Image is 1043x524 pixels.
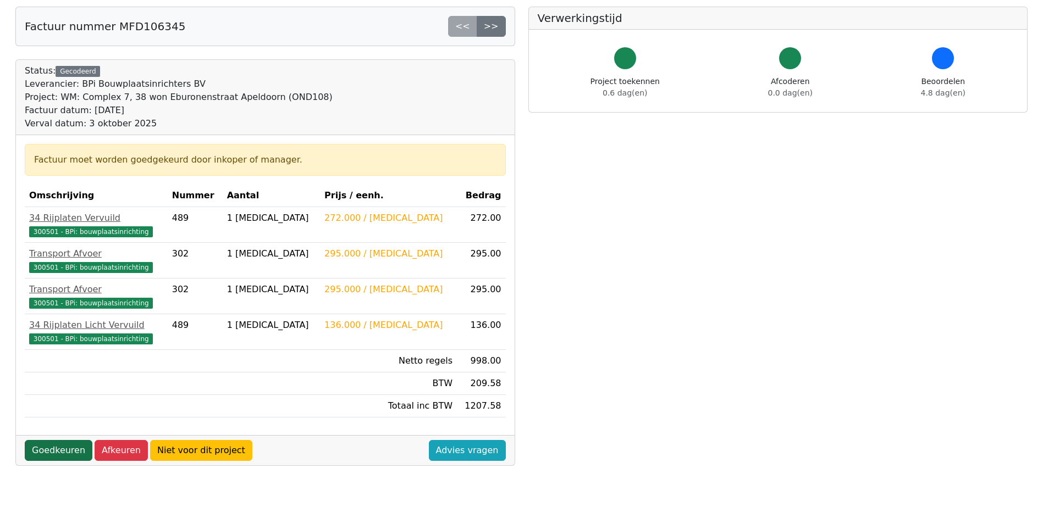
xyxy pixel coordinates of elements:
a: 34 Rijplaten Licht Vervuild300501 - BPi: bouwplaatsinrichting [29,319,163,345]
a: >> [477,16,506,37]
th: Prijs / eenh. [320,185,457,207]
td: BTW [320,372,457,395]
td: 209.58 [457,372,505,395]
div: 1 [MEDICAL_DATA] [227,211,316,225]
div: Project: WM: Complex 7, 38 won Eburonenstraat Apeldoorn (OND108) [25,91,333,104]
div: 34 Rijplaten Licht Vervuild [29,319,163,332]
td: 489 [168,314,223,350]
span: 300501 - BPi: bouwplaatsinrichting [29,262,153,273]
th: Bedrag [457,185,505,207]
a: Transport Afvoer300501 - BPi: bouwplaatsinrichting [29,283,163,309]
div: 295.000 / [MEDICAL_DATA] [324,283,452,296]
td: 295.00 [457,278,505,314]
a: Transport Afvoer300501 - BPi: bouwplaatsinrichting [29,247,163,274]
div: Beoordelen [921,76,965,99]
span: 300501 - BPi: bouwplaatsinrichting [29,226,153,237]
div: 1 [MEDICAL_DATA] [227,319,316,332]
span: 0.0 dag(en) [768,88,813,97]
td: 272.00 [457,207,505,243]
td: 1207.58 [457,395,505,417]
div: Afcoderen [768,76,813,99]
div: Project toekennen [591,76,660,99]
td: 998.00 [457,350,505,372]
th: Omschrijving [25,185,168,207]
div: Factuur datum: [DATE] [25,104,333,117]
td: Netto regels [320,350,457,372]
div: Transport Afvoer [29,283,163,296]
div: Status: [25,64,333,130]
div: 1 [MEDICAL_DATA] [227,283,316,296]
span: 0.6 dag(en) [603,88,647,97]
div: 295.000 / [MEDICAL_DATA] [324,247,452,260]
a: Afkeuren [95,440,148,461]
td: 302 [168,243,223,278]
a: Niet voor dit project [150,440,252,461]
th: Nummer [168,185,223,207]
h5: Factuur nummer MFD106345 [25,20,185,33]
h5: Verwerkingstijd [538,12,1019,25]
td: 295.00 [457,243,505,278]
div: Transport Afvoer [29,247,163,260]
div: Factuur moet worden goedgekeurd door inkoper of manager. [34,153,496,166]
div: Gecodeerd [56,66,100,77]
div: Leverancier: BPi Bouwplaatsinrichters BV [25,77,333,91]
span: 300501 - BPi: bouwplaatsinrichting [29,333,153,344]
div: Verval datum: 3 oktober 2025 [25,117,333,130]
div: 136.000 / [MEDICAL_DATA] [324,319,452,332]
a: Goedkeuren [25,440,92,461]
span: 4.8 dag(en) [921,88,965,97]
span: 300501 - BPi: bouwplaatsinrichting [29,298,153,309]
td: 302 [168,278,223,314]
th: Aantal [223,185,320,207]
div: 34 Rijplaten Vervuild [29,211,163,225]
a: Advies vragen [429,440,506,461]
td: 136.00 [457,314,505,350]
td: 489 [168,207,223,243]
td: Totaal inc BTW [320,395,457,417]
div: 272.000 / [MEDICAL_DATA] [324,211,452,225]
a: 34 Rijplaten Vervuild300501 - BPi: bouwplaatsinrichting [29,211,163,238]
div: 1 [MEDICAL_DATA] [227,247,316,260]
